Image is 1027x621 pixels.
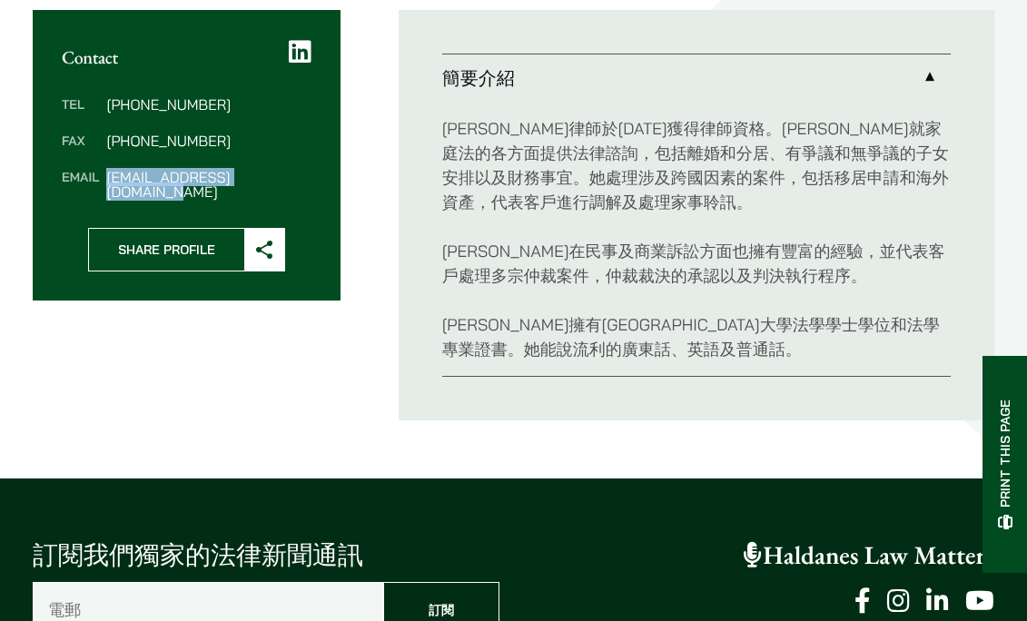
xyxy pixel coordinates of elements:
p: 訂閱我們獨家的法律新聞通訊 [33,537,499,575]
h2: Contact [62,46,311,68]
button: Share Profile [88,228,285,271]
a: 簡要介紹 [442,54,951,102]
p: [PERSON_NAME]擁有[GEOGRAPHIC_DATA]大學法學學士學位和法學專業證書。她能說流利的廣東話、英語及普通話。 [442,312,951,361]
p: [PERSON_NAME]在民事及商業訴訟方面也擁有豐富的經驗，並代表客戶處理多宗仲裁案件，仲裁裁決的承認以及判決執行程序。 [442,239,951,288]
a: LinkedIn [289,39,311,64]
dd: [EMAIL_ADDRESS][DOMAIN_NAME] [106,170,311,199]
dt: Fax [62,133,99,170]
dt: Email [62,170,99,199]
dt: Tel [62,97,99,133]
a: Haldanes Law Matters [744,539,994,572]
p: [PERSON_NAME]律師於[DATE]獲得律師資格。[PERSON_NAME]就家庭法的各方面提供法律諮詢，包括離婚和分居、有爭議和無爭議的子女安排以及財務事宜。她處理涉及跨國因素的案件，... [442,116,951,214]
dd: [PHONE_NUMBER] [106,97,311,112]
dd: [PHONE_NUMBER] [106,133,311,148]
div: 簡要介紹 [442,102,951,376]
span: Share Profile [89,229,244,271]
